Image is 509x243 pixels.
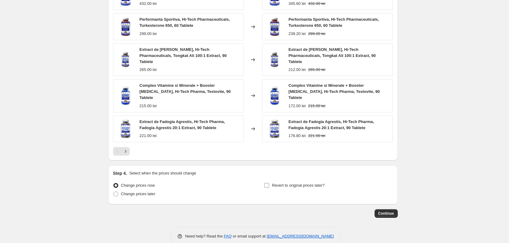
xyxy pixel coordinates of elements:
strike: 299.00 lei [308,31,325,37]
span: Extract de [PERSON_NAME], Hi-Tech Pharmaceuticals, Tongkat Ali 100:1 Extract, 90 Tablete [289,47,376,64]
span: Extract de Fadogia Agrestis, Hi-Tech Pharma, Fadogia Agrestis 20:1 Extract, 90 Tablete [289,119,374,130]
span: Extract de [PERSON_NAME], Hi-Tech Pharmaceuticals, Tongkat Ali 100:1 Extract, 90 Tablete [140,47,227,64]
div: 299.00 lei [140,31,157,37]
div: 212.00 lei [289,67,306,73]
button: Continue [375,209,398,218]
span: Change prices now [121,183,155,188]
nav: Pagination [113,147,130,156]
button: Next [121,147,130,156]
span: Extract de Fadogia Agrestis, Hi-Tech Pharma, Fadogia Agrestis 20:1 Extract, 90 Tablete [140,119,225,130]
div: 215.00 lei [140,103,157,109]
img: FadogiaAgrestisExtract90_80x.jpg [265,120,284,138]
span: Revert to original prices later? [272,183,325,188]
span: or email support at [232,234,267,238]
div: 239.20 lei [289,31,306,37]
div: 221.00 lei [140,133,157,139]
span: Complex Vitamine si Minerale + Booster [MEDICAL_DATA], Hi-Tech Pharma, Testovite, 90 Tablete [289,83,380,100]
span: Change prices later [121,192,155,196]
span: Need help? Read the [185,234,224,238]
img: TestoVite_80x.jpg [265,86,284,105]
img: HTP-Tongkat_Ali_100_1_Extract_80x.jpg [116,51,135,69]
div: 432.00 lei [140,1,157,7]
span: Performanta Sportiva, Hi-Tech Pharmaceuticals, Turkesterone 650, 60 Tablete [289,17,379,28]
div: 345.60 lei [289,1,306,7]
img: hi-tech-pharmaceuticals-turkesterone-650_80x.jpg [116,18,135,36]
span: Complex Vitamine si Minerale + Booster [MEDICAL_DATA], Hi-Tech Pharma, Testovite, 90 Tablete [140,83,231,100]
div: 265.00 lei [140,67,157,73]
a: [EMAIL_ADDRESS][DOMAIN_NAME] [267,234,334,238]
strike: 221.00 lei [308,133,325,139]
strike: 215.00 lei [308,103,325,109]
p: Select when the prices should change [129,170,196,176]
a: FAQ [224,234,232,238]
img: HTP-Tongkat_Ali_100_1_Extract_80x.jpg [265,51,284,69]
strike: 432.00 lei [308,1,325,7]
img: TestoVite_80x.jpg [116,86,135,105]
img: FadogiaAgrestisExtract90_80x.jpg [116,120,135,138]
h2: Step 4. [113,170,127,176]
div: 172.00 lei [289,103,306,109]
span: Performanta Sportiva, Hi-Tech Pharmaceuticals, Turkesterone 650, 60 Tablete [140,17,230,28]
div: 176.80 lei [289,133,306,139]
span: Continue [378,211,394,216]
img: hi-tech-pharmaceuticals-turkesterone-650_80x.jpg [265,18,284,36]
strike: 265.00 lei [308,67,325,73]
